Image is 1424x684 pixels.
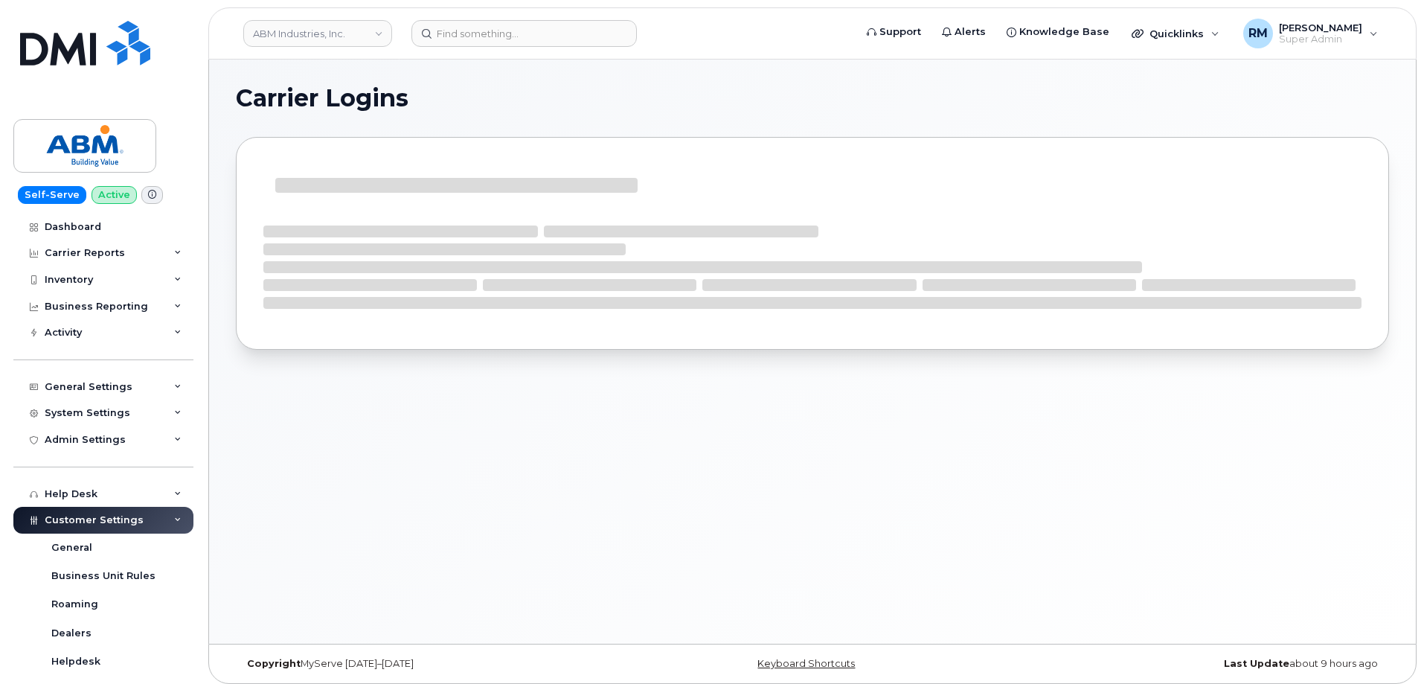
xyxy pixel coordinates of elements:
[757,658,855,669] a: Keyboard Shortcuts
[247,658,301,669] strong: Copyright
[236,87,408,109] span: Carrier Logins
[1224,658,1289,669] strong: Last Update
[1004,658,1389,670] div: about 9 hours ago
[236,658,620,670] div: MyServe [DATE]–[DATE]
